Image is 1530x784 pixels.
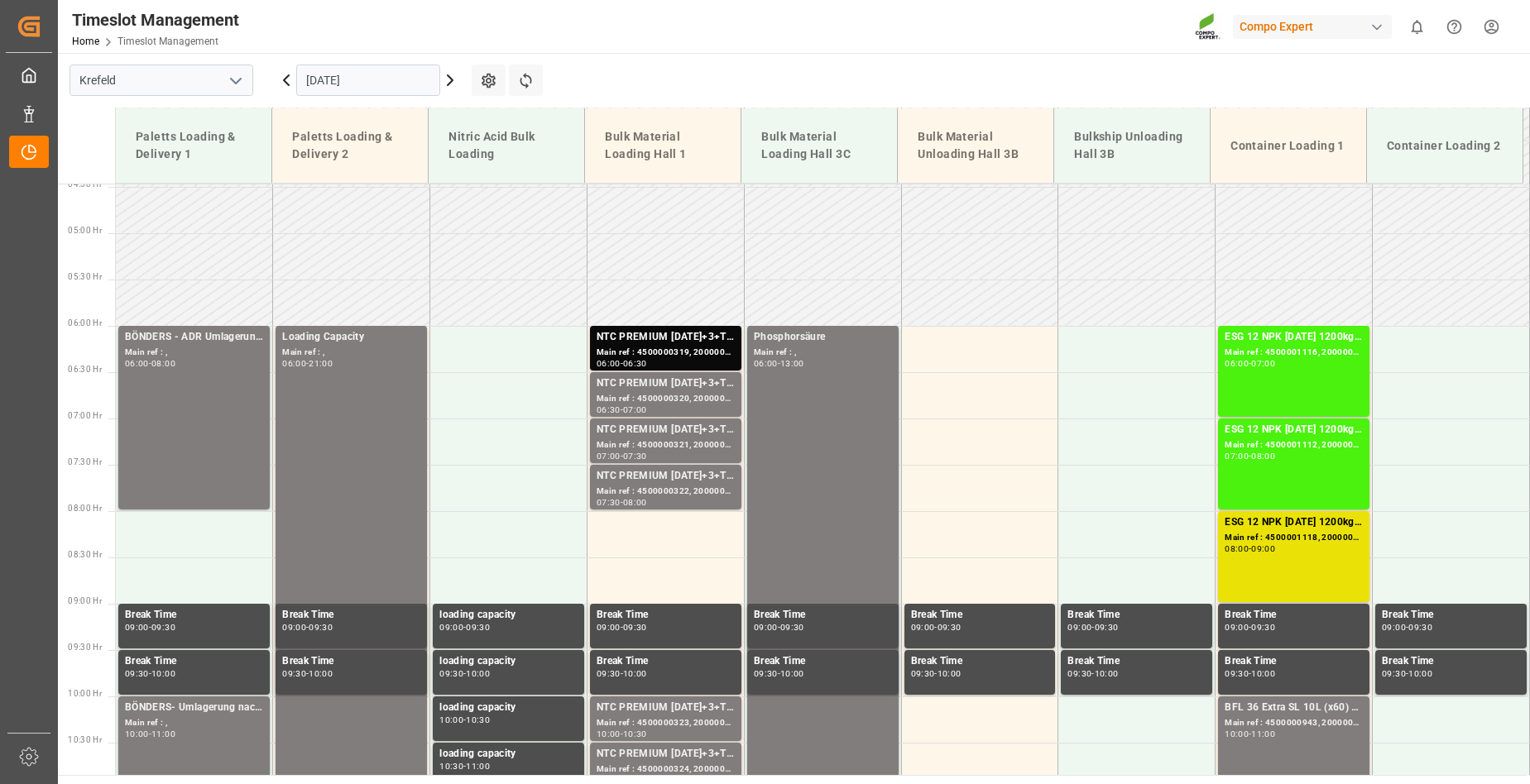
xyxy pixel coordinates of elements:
[72,7,239,32] div: Timeslot Management
[597,700,735,716] div: NTC PREMIUM [DATE]+3+TE BULK
[282,607,420,624] div: Break Time
[911,122,1040,170] div: Bulk Material Unloading Hall 3B
[68,226,102,235] span: 05:00 Hr
[282,360,306,367] div: 06:00
[223,68,247,93] button: open menu
[1225,452,1249,460] div: 07:00
[149,730,151,738] div: -
[68,318,102,327] span: 06:00 Hr
[306,624,309,631] div: -
[125,607,263,624] div: Break Time
[597,360,621,367] div: 06:00
[439,746,578,762] div: loading capacity
[1249,545,1251,552] div: -
[282,670,306,677] div: 09:30
[1251,452,1275,460] div: 08:00
[621,452,623,460] div: -
[780,670,804,677] div: 10:00
[1067,122,1197,170] div: Bulkship Unloading Hall 3B
[597,716,735,730] div: Main ref : 4500000323, 2000000077
[597,406,621,414] div: 06:30
[1225,329,1363,346] div: ESG 12 NPK [DATE] 1200kg BB
[623,452,647,460] div: 07:30
[754,329,892,346] div: Phosphorsäure
[597,485,735,499] div: Main ref : 4500000322, 2000000077
[149,670,151,677] div: -
[306,360,309,367] div: -
[597,468,735,485] div: NTC PREMIUM [DATE]+3+TE BULK
[1067,653,1206,670] div: Break Time
[70,65,253,96] input: Type to search/select
[1225,624,1249,631] div: 09:00
[623,624,647,631] div: 09:30
[1095,624,1119,631] div: 09:30
[754,624,778,631] div: 09:00
[780,360,804,367] div: 13:00
[597,762,735,777] div: Main ref : 4500000324, 2000000077
[621,360,623,367] div: -
[1225,670,1249,677] div: 09:30
[68,550,102,559] span: 08:30 Hr
[1225,700,1363,716] div: BFL 36 Extra SL 10L (x60) EN,TR MTOBFL 36 Extra SL 10L (x60) EN,TR MTO;NTC N-MAX 24-5-5 25KG (x42...
[125,346,263,360] div: Main ref : ,
[938,624,962,631] div: 09:30
[621,406,623,414] div: -
[780,624,804,631] div: 09:30
[1225,360,1249,367] div: 06:00
[623,730,647,738] div: 10:30
[754,670,778,677] div: 09:30
[1249,452,1251,460] div: -
[934,670,937,677] div: -
[1408,670,1432,677] div: 10:00
[778,670,780,677] div: -
[597,422,735,438] div: NTC PREMIUM [DATE]+3+TE BULK
[911,624,935,631] div: 09:00
[911,653,1049,670] div: Break Time
[1406,670,1408,677] div: -
[466,624,490,631] div: 09:30
[1067,624,1091,631] div: 09:00
[778,624,780,631] div: -
[125,360,149,367] div: 06:00
[439,716,463,724] div: 10:00
[1382,653,1520,670] div: Break Time
[1225,653,1363,670] div: Break Time
[1382,670,1406,677] div: 09:30
[309,624,333,631] div: 09:30
[597,653,735,670] div: Break Time
[1408,624,1432,631] div: 09:30
[597,607,735,624] div: Break Time
[621,499,623,506] div: -
[463,670,466,677] div: -
[439,624,463,631] div: 09:00
[1225,514,1363,531] div: ESG 12 NPK [DATE] 1200kg BB
[621,730,623,738] div: -
[125,624,149,631] div: 09:00
[129,122,258,170] div: Paletts Loading & Delivery 1
[125,730,149,738] div: 10:00
[296,65,440,96] input: DD.MM.YYYY
[1225,730,1249,738] div: 10:00
[1225,607,1363,624] div: Break Time
[1233,11,1398,42] button: Compo Expert
[463,624,466,631] div: -
[1067,670,1091,677] div: 09:30
[68,504,102,513] span: 08:00 Hr
[1095,670,1119,677] div: 10:00
[1225,716,1363,730] div: Main ref : 4500000943, 2000000680
[1251,545,1275,552] div: 09:00
[149,624,151,631] div: -
[466,670,490,677] div: 10:00
[125,653,263,670] div: Break Time
[306,670,309,677] div: -
[597,624,621,631] div: 09:00
[1067,607,1206,624] div: Break Time
[597,730,621,738] div: 10:00
[68,596,102,605] span: 09:00 Hr
[597,392,735,406] div: Main ref : 4500000320, 2000000077
[1225,545,1249,552] div: 08:00
[1251,624,1275,631] div: 09:30
[68,735,102,744] span: 10:30 Hr
[309,670,333,677] div: 10:00
[68,272,102,281] span: 05:30 Hr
